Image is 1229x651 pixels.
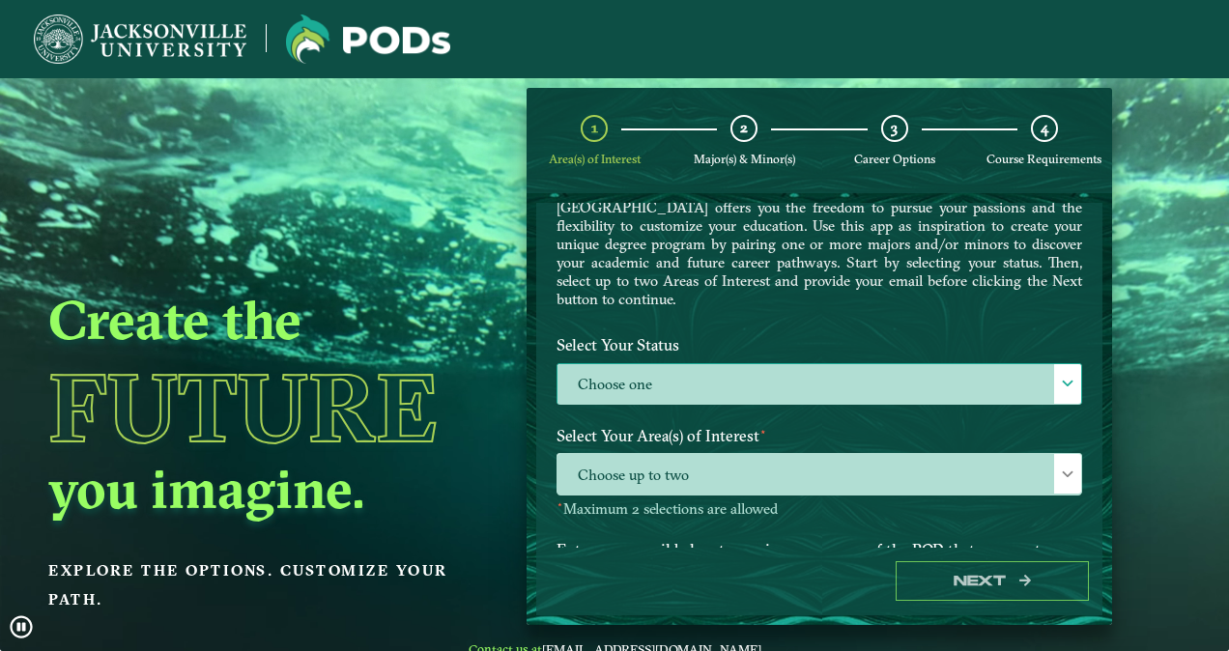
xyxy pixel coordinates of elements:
[557,454,1081,495] span: Choose up to two
[549,152,641,166] span: Area(s) of Interest
[48,286,480,354] h2: Create the
[557,497,563,511] sup: ⋆
[542,418,1097,454] label: Select Your Area(s) of Interest
[48,455,480,523] h2: you imagine.
[557,364,1081,406] label: Choose one
[986,152,1101,166] span: Course Requirements
[740,119,748,137] span: 2
[896,561,1089,601] button: Next
[759,424,767,439] sup: ⋆
[557,198,1082,308] p: [GEOGRAPHIC_DATA] offers you the freedom to pursue your passions and the flexibility to customize...
[34,14,246,64] img: Jacksonville University logo
[557,500,1082,519] p: Maximum 2 selections are allowed
[1041,119,1048,137] span: 4
[891,119,898,137] span: 3
[286,14,450,64] img: Jacksonville University logo
[854,152,935,166] span: Career Options
[48,556,480,614] p: Explore the options. Customize your path.
[542,531,1097,567] label: Enter your email below to receive a summary of the POD that you create.
[694,152,795,166] span: Major(s) & Minor(s)
[542,327,1097,363] label: Select Your Status
[48,360,480,455] h1: Future
[591,119,598,137] span: 1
